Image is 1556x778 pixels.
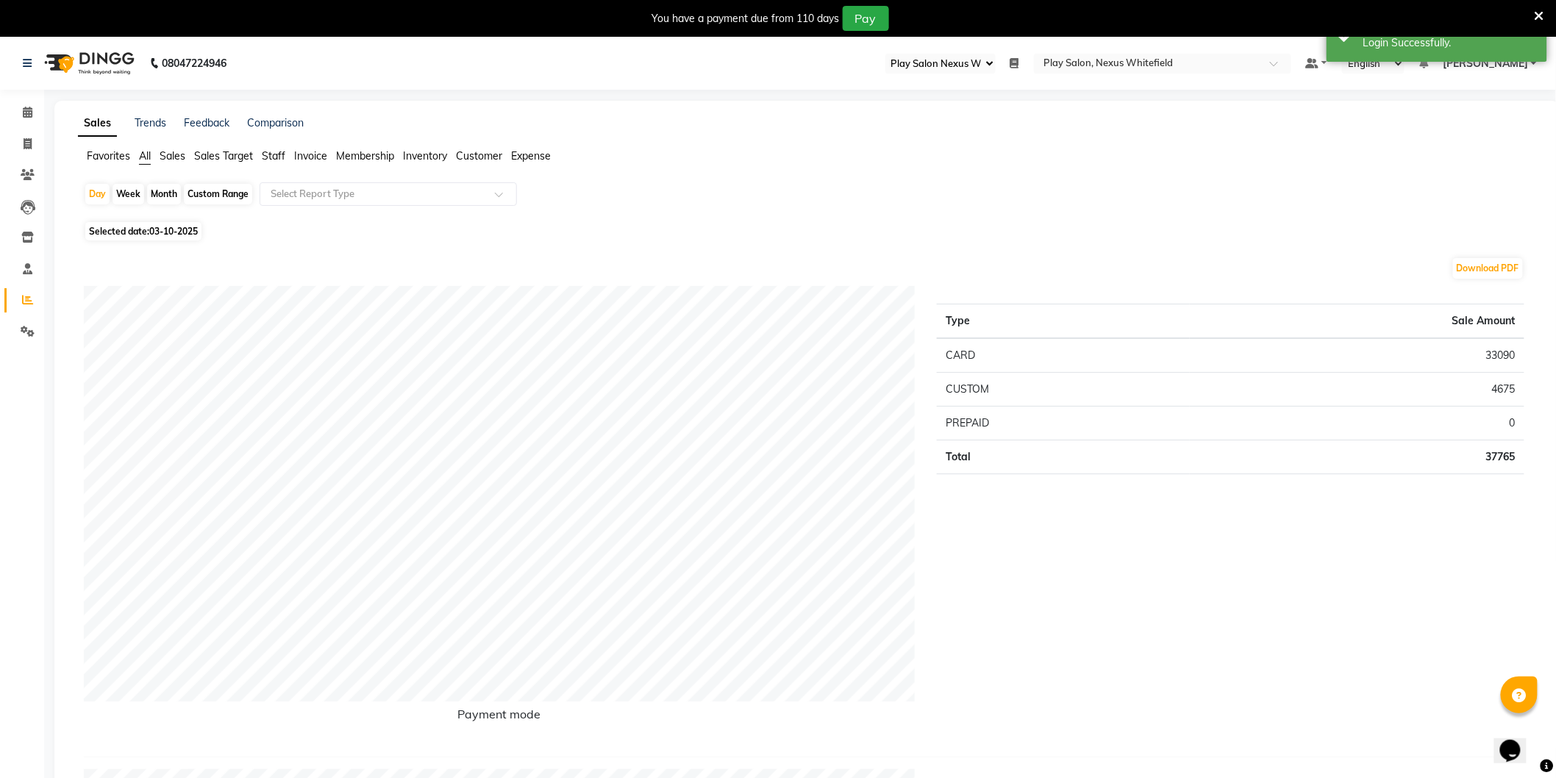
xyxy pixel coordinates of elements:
[937,304,1190,339] th: Type
[160,149,185,163] span: Sales
[87,149,130,163] span: Favorites
[937,338,1190,373] td: CARD
[294,149,327,163] span: Invoice
[84,707,915,727] h6: Payment mode
[1363,35,1536,51] div: Login Successfully.
[937,373,1190,407] td: CUSTOM
[1190,338,1524,373] td: 33090
[139,149,151,163] span: All
[1419,57,1428,70] a: 4
[1453,258,1523,279] button: Download PDF
[262,149,285,163] span: Staff
[85,184,110,204] div: Day
[937,440,1190,474] td: Total
[652,11,840,26] div: You have a payment due from 110 days
[162,43,226,84] b: 08047224946
[247,116,304,129] a: Comparison
[1190,440,1524,474] td: 37765
[511,149,551,163] span: Expense
[403,149,447,163] span: Inventory
[149,226,198,237] span: 03-10-2025
[147,184,181,204] div: Month
[1190,373,1524,407] td: 4675
[843,6,889,31] button: Pay
[1494,719,1541,763] iframe: chat widget
[184,116,229,129] a: Feedback
[1190,407,1524,440] td: 0
[194,149,253,163] span: Sales Target
[1190,304,1524,339] th: Sale Amount
[184,184,252,204] div: Custom Range
[113,184,144,204] div: Week
[456,149,502,163] span: Customer
[336,149,394,163] span: Membership
[135,116,166,129] a: Trends
[85,222,201,240] span: Selected date:
[38,43,138,84] img: logo
[78,110,117,137] a: Sales
[1443,56,1528,71] span: [PERSON_NAME]
[937,407,1190,440] td: PREPAID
